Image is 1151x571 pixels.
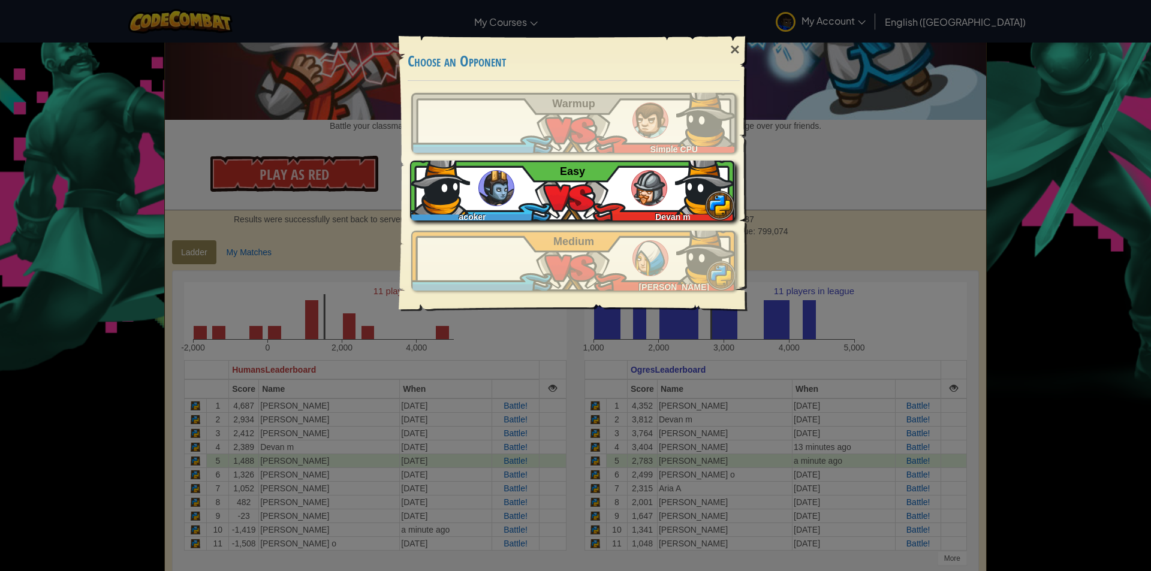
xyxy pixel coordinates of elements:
[676,225,736,285] img: ydwmskAAAAGSURBVAMA1zIdaJYLXsYAAAAASUVORK5CYII=
[631,170,667,206] img: humans_ladder_easy.png
[411,231,736,291] a: [PERSON_NAME]
[478,170,514,206] img: ogres_ladder_easy.png
[632,240,668,276] img: humans_ladder_medium.png
[410,155,470,214] img: ydwmskAAAAGSURBVAMA1zIdaJYLXsYAAAAASUVORK5CYII=
[411,161,736,220] a: acokerDevan m
[459,212,486,222] span: acoker
[632,102,668,138] img: humans_ladder_tutorial.png
[675,155,735,214] img: ydwmskAAAAGSURBVAMA1zIdaJYLXsYAAAAASUVORK5CYII=
[552,98,595,110] span: Warmup
[721,32,749,67] div: ×
[560,165,585,177] span: Easy
[676,87,736,147] img: ydwmskAAAAGSURBVAMA1zIdaJYLXsYAAAAASUVORK5CYII=
[650,144,698,154] span: Simple CPU
[638,282,709,292] span: [PERSON_NAME]
[655,212,690,222] span: Devan m
[411,93,736,153] a: Simple CPU
[408,53,740,70] h3: Choose an Opponent
[553,235,594,247] span: Medium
